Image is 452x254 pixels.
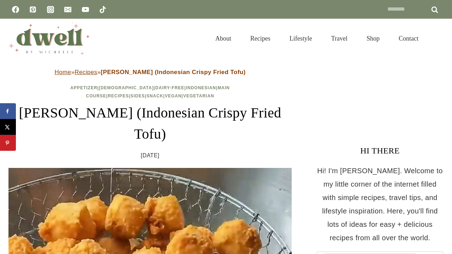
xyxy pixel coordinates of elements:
a: Dairy-Free [155,85,184,90]
a: About [206,26,241,51]
span: » » [54,69,245,75]
span: | | | | | | | | | [70,85,230,98]
a: Shop [357,26,389,51]
a: Recipes [108,93,129,98]
a: Indonesian [186,85,216,90]
a: YouTube [78,2,93,17]
a: TikTok [96,2,110,17]
a: Travel [322,26,357,51]
strong: [PERSON_NAME] (Indonesian Crispy Fried Tofu) [101,69,245,75]
button: View Search Form [432,32,444,44]
a: Recipes [241,26,280,51]
h3: HI THERE [316,144,444,157]
nav: Primary Navigation [206,26,428,51]
a: Contact [389,26,428,51]
a: Vegetarian [183,93,214,98]
h1: [PERSON_NAME] (Indonesian Crispy Fried Tofu) [8,102,292,145]
a: Email [61,2,75,17]
a: Sides [130,93,145,98]
a: Appetizer [70,85,97,90]
time: [DATE] [141,150,160,161]
a: [DEMOGRAPHIC_DATA] [99,85,154,90]
a: Vegan [165,93,182,98]
a: Facebook [8,2,23,17]
a: Snack [147,93,163,98]
a: Recipes [75,69,97,75]
a: Instagram [43,2,58,17]
a: Pinterest [26,2,40,17]
p: Hi! I'm [PERSON_NAME]. Welcome to my little corner of the internet filled with simple recipes, tr... [316,164,444,244]
a: Lifestyle [280,26,322,51]
a: Home [54,69,71,75]
img: DWELL by michelle [8,22,90,55]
